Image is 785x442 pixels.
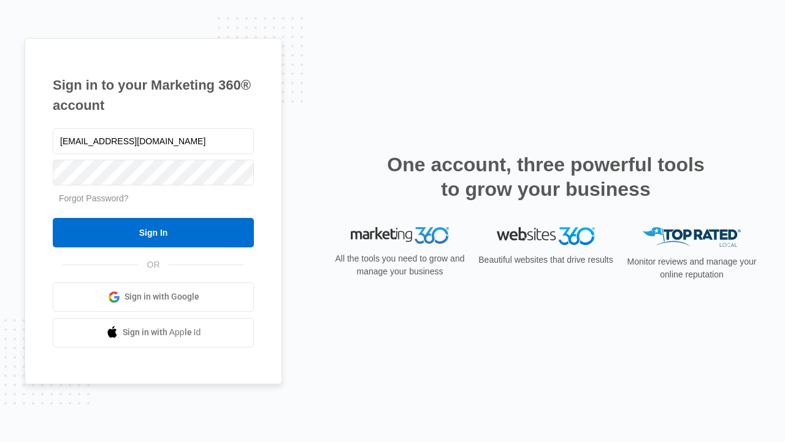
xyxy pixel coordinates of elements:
[53,218,254,247] input: Sign In
[124,290,199,303] span: Sign in with Google
[59,193,129,203] a: Forgot Password?
[53,75,254,115] h1: Sign in to your Marketing 360® account
[123,326,201,339] span: Sign in with Apple Id
[139,258,169,271] span: OR
[351,227,449,244] img: Marketing 360
[53,282,254,312] a: Sign in with Google
[53,128,254,154] input: Email
[623,255,760,281] p: Monitor reviews and manage your online reputation
[383,152,708,201] h2: One account, three powerful tools to grow your business
[53,318,254,347] a: Sign in with Apple Id
[477,254,615,266] p: Beautiful websites that drive results
[331,252,469,278] p: All the tools you need to grow and manage your business
[497,227,595,245] img: Websites 360
[643,227,741,247] img: Top Rated Local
